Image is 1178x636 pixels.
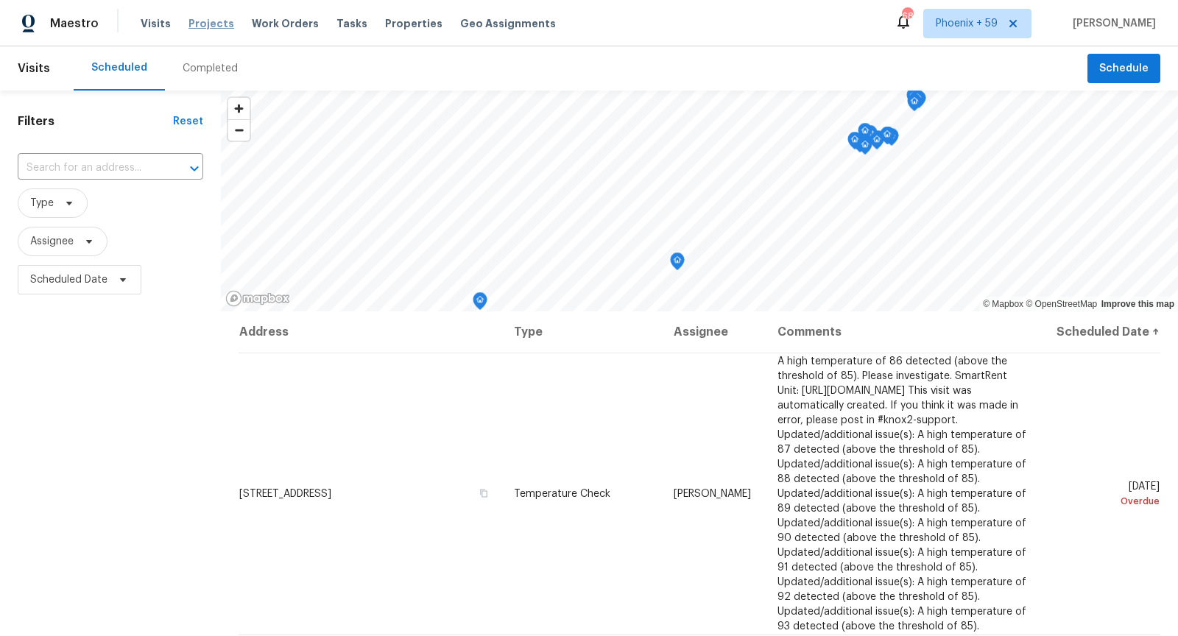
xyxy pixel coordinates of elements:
[30,272,107,287] span: Scheduled Date
[460,16,556,31] span: Geo Assignments
[983,299,1023,309] a: Mapbox
[858,137,872,160] div: Map marker
[1042,311,1160,353] th: Scheduled Date ↑
[225,290,290,307] a: Mapbox homepage
[239,489,331,499] span: [STREET_ADDRESS]
[228,119,250,141] button: Zoom out
[473,292,487,315] div: Map marker
[228,120,250,141] span: Zoom out
[858,123,872,146] div: Map marker
[221,91,1178,311] canvas: Map
[902,9,912,24] div: 689
[30,234,74,249] span: Assignee
[252,16,319,31] span: Work Orders
[907,93,922,116] div: Map marker
[188,16,234,31] span: Projects
[906,88,921,110] div: Map marker
[514,489,610,499] span: Temperature Check
[18,114,173,129] h1: Filters
[385,16,442,31] span: Properties
[1054,494,1160,509] div: Overdue
[228,98,250,119] button: Zoom in
[502,311,662,353] th: Type
[674,489,751,499] span: [PERSON_NAME]
[766,311,1043,353] th: Comments
[1101,299,1174,309] a: Improve this map
[847,132,862,155] div: Map marker
[662,311,765,353] th: Assignee
[870,130,885,153] div: Map marker
[1099,60,1149,78] span: Schedule
[777,356,1026,632] span: A high temperature of 86 detected (above the threshold of 85). Please investigate. SmartRent Unit...
[184,158,205,179] button: Open
[477,487,490,500] button: Copy Address
[936,16,998,31] span: Phoenix + 59
[870,132,884,155] div: Map marker
[18,157,162,180] input: Search for an address...
[30,196,54,211] span: Type
[670,252,685,275] div: Map marker
[141,16,171,31] span: Visits
[1054,481,1160,509] span: [DATE]
[239,311,502,353] th: Address
[336,18,367,29] span: Tasks
[50,16,99,31] span: Maestro
[1026,299,1097,309] a: OpenStreetMap
[183,61,238,76] div: Completed
[91,60,147,75] div: Scheduled
[1067,16,1156,31] span: [PERSON_NAME]
[173,114,203,129] div: Reset
[880,127,895,149] div: Map marker
[1087,54,1160,84] button: Schedule
[18,52,50,85] span: Visits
